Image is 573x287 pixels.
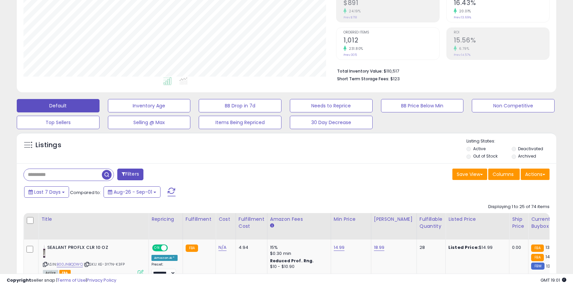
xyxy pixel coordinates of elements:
[473,146,486,152] label: Active
[521,169,550,180] button: Actions
[199,99,281,112] button: BB Drop in 7d
[512,245,523,251] div: 0.00
[270,216,328,223] div: Amazon Fees
[57,277,86,283] a: Terms of Use
[153,245,161,251] span: ON
[546,263,557,269] span: 13.27
[337,76,389,82] b: Short Term Storage Fees:
[57,262,83,267] a: B00JNBQDWQ
[343,15,357,19] small: Prev: $718
[167,245,178,251] span: OFF
[34,189,61,195] span: Last 7 Days
[108,99,191,112] button: Inventory Age
[531,254,544,261] small: FBA
[87,277,116,283] a: Privacy Policy
[117,169,143,180] button: Filters
[218,244,227,251] a: N/A
[334,216,368,223] div: Min Price
[493,171,514,178] span: Columns
[343,31,439,34] span: Ordered Items
[420,216,443,230] div: Fulfillable Quantity
[84,262,125,267] span: | SKU: KE-3Y7N-K3FP
[114,189,152,195] span: Aug-26 - Sep-01
[454,15,471,19] small: Prev: 13.69%
[43,245,143,275] div: ASIN:
[457,9,471,14] small: 20.01%
[70,189,101,196] span: Compared to:
[41,216,146,223] div: Title
[454,53,470,57] small: Prev: 14.57%
[452,169,487,180] button: Save View
[337,68,383,74] b: Total Inventory Value:
[346,9,361,14] small: 24.19%
[546,244,556,251] span: 13.99
[381,99,464,112] button: BB Price Below Min
[420,245,440,251] div: 28
[473,153,498,159] label: Out of Stock
[47,245,129,253] b: SEALANT PROFLX CLR 10 OZ
[531,216,566,230] div: Current Buybox Price
[546,254,557,260] span: 14.99
[448,245,504,251] div: $14.99
[472,99,555,112] button: Non Competitive
[531,263,544,270] small: FBM
[374,216,414,223] div: [PERSON_NAME]
[448,216,506,223] div: Listed Price
[448,244,479,251] b: Listed Price:
[518,146,543,152] label: Deactivated
[290,116,373,129] button: 30 Day Decrease
[270,264,326,270] div: $10 - $10.90
[270,245,326,251] div: 15%
[466,138,556,145] p: Listing States:
[186,245,198,252] small: FBA
[270,223,274,229] small: Amazon Fees.
[290,99,373,112] button: Needs to Reprice
[337,67,545,75] li: $110,517
[239,245,262,251] div: 4.94
[151,255,178,261] div: Amazon AI *
[43,245,46,258] img: 31+Ci3jevEL._SL40_.jpg
[17,99,100,112] button: Default
[24,186,69,198] button: Last 7 Days
[104,186,161,198] button: Aug-26 - Sep-01
[17,116,100,129] button: Top Sellers
[151,262,178,277] div: Preset:
[334,244,345,251] a: 14.99
[518,153,536,159] label: Archived
[488,169,520,180] button: Columns
[270,258,314,264] b: Reduced Prof. Rng.
[151,216,180,223] div: Repricing
[7,277,31,283] strong: Copyright
[239,216,264,230] div: Fulfillment Cost
[108,116,191,129] button: Selling @ Max
[218,216,233,223] div: Cost
[343,53,357,57] small: Prev: 305
[346,46,363,51] small: 231.80%
[512,216,525,230] div: Ship Price
[488,204,550,210] div: Displaying 1 to 25 of 74 items
[390,76,400,82] span: $123
[540,277,566,283] span: 2025-09-9 19:01 GMT
[7,277,116,284] div: seller snap | |
[374,244,385,251] a: 18.99
[454,31,549,34] span: ROI
[270,251,326,257] div: $0.30 min
[457,46,469,51] small: 6.79%
[343,36,439,45] h2: 1,012
[454,36,549,45] h2: 15.56%
[186,216,213,223] div: Fulfillment
[531,245,544,252] small: FBA
[199,116,281,129] button: Items Being Repriced
[36,140,61,150] h5: Listings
